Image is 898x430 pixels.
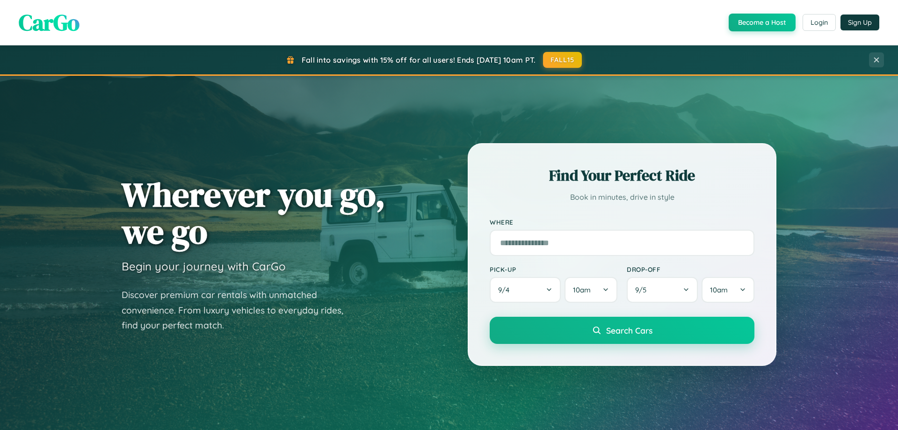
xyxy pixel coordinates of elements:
[840,15,879,30] button: Sign Up
[490,317,754,344] button: Search Cars
[627,277,698,303] button: 9/5
[122,287,355,333] p: Discover premium car rentals with unmatched convenience. From luxury vehicles to everyday rides, ...
[490,165,754,186] h2: Find Your Perfect Ride
[490,218,754,226] label: Where
[490,277,561,303] button: 9/4
[729,14,796,31] button: Become a Host
[498,285,514,294] span: 9 / 4
[122,176,385,250] h1: Wherever you go, we go
[702,277,754,303] button: 10am
[803,14,836,31] button: Login
[490,190,754,204] p: Book in minutes, drive in style
[19,7,80,38] span: CarGo
[302,55,536,65] span: Fall into savings with 15% off for all users! Ends [DATE] 10am PT.
[543,52,582,68] button: FALL15
[606,325,652,335] span: Search Cars
[573,285,591,294] span: 10am
[565,277,617,303] button: 10am
[490,265,617,273] label: Pick-up
[627,265,754,273] label: Drop-off
[122,259,286,273] h3: Begin your journey with CarGo
[635,285,651,294] span: 9 / 5
[710,285,728,294] span: 10am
